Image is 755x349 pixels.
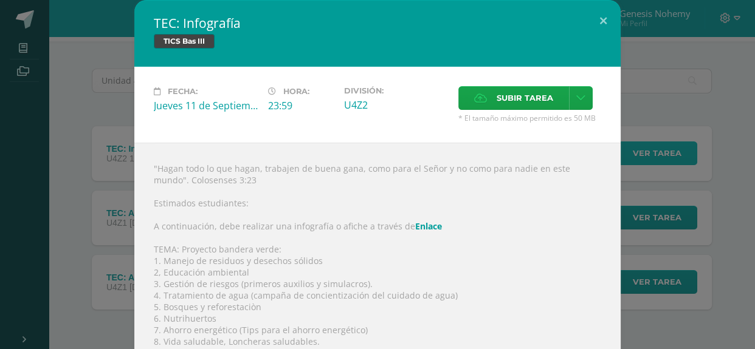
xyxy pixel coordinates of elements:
label: División: [344,86,449,95]
span: Hora: [283,87,309,96]
h2: TEC: Infografía [154,15,601,32]
a: Enlace [415,220,442,232]
span: Subir tarea [497,87,553,109]
span: TICS Bas III [154,34,215,49]
div: 23:59 [268,99,334,112]
div: U4Z2 [344,98,449,112]
div: Jueves 11 de Septiembre [154,99,258,112]
span: Fecha: [168,87,198,96]
span: * El tamaño máximo permitido es 50 MB [458,113,601,123]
